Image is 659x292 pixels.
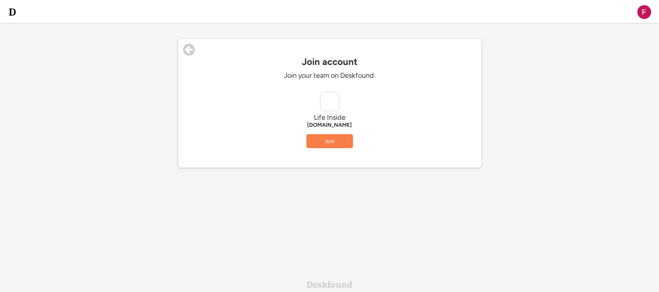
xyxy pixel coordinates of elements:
[213,122,446,128] div: [DOMAIN_NAME]
[637,5,651,19] img: ACg8ocIGaWrQPZ1DspDj59adatGILbuRff-TcNvIu0-3ZMFOa42KMA=s96-c
[213,71,446,80] div: Join your team on Deskfound.
[178,56,481,67] div: Join account
[320,92,339,111] img: yH5BAEAAAAALAAAAAABAAEAAAIBRAA7
[307,280,353,289] div: Deskfound
[213,113,446,122] div: Life Inside
[8,7,17,17] img: d-whitebg.png
[306,134,353,148] button: Join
